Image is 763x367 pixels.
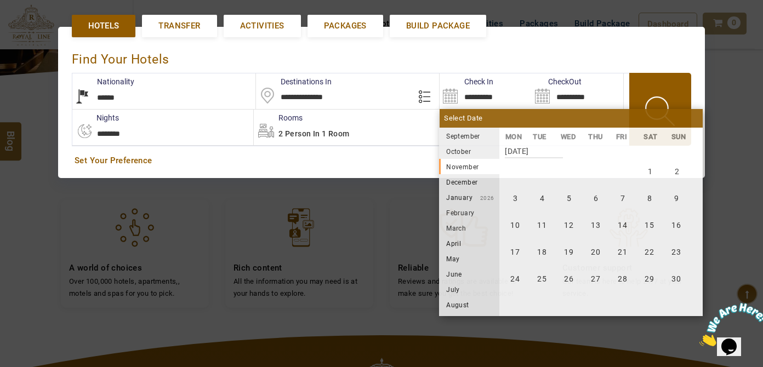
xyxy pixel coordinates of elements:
[480,134,557,140] small: 2025
[502,186,528,211] li: Monday, 3 November 2025
[72,15,135,37] a: Hotels
[439,236,499,251] li: April
[636,213,662,238] li: Saturday, 15 November 2025
[529,266,555,292] li: Tuesday, 25 November 2025
[324,20,367,32] span: Packages
[663,239,689,265] li: Sunday, 23 November 2025
[583,266,608,292] li: Thursday, 27 November 2025
[610,131,638,142] li: FRI
[664,159,690,185] li: Sunday, 2 November 2025
[529,213,555,238] li: Tuesday, 11 November 2025
[556,239,582,265] li: Wednesday, 19 November 2025
[663,213,689,238] li: Sunday, 16 November 2025
[256,76,332,87] label: Destinations In
[254,112,303,123] label: Rooms
[502,266,528,292] li: Monday, 24 November 2025
[88,20,119,32] span: Hotels
[440,109,703,128] div: Select Date
[278,129,349,138] span: 2 Person in 1 Room
[72,41,691,73] div: Find Your Hotels
[440,76,493,87] label: Check In
[499,131,527,142] li: MON
[663,266,689,292] li: Sunday, 30 November 2025
[439,159,499,174] li: November
[532,73,623,109] input: Search
[72,76,134,87] label: Nationality
[439,144,499,159] li: October
[527,131,555,142] li: TUE
[439,266,499,282] li: June
[472,195,494,201] small: 2026
[583,186,608,211] li: Thursday, 6 November 2025
[390,15,486,37] a: Build Package
[610,266,635,292] li: Friday, 28 November 2025
[636,266,662,292] li: Saturday, 29 November 2025
[583,131,611,142] li: THU
[439,297,499,312] li: August
[439,220,499,236] li: March
[583,213,608,238] li: Thursday, 13 November 2025
[636,239,662,265] li: Saturday, 22 November 2025
[695,299,763,351] iframe: chat widget
[556,213,582,238] li: Wednesday, 12 November 2025
[556,266,582,292] li: Wednesday, 26 November 2025
[439,174,499,190] li: December
[610,213,635,238] li: Friday, 14 November 2025
[610,186,635,211] li: Friday, 7 November 2025
[505,139,563,158] strong: [DATE]
[638,131,666,142] li: SAT
[72,112,119,123] label: nights
[556,186,582,211] li: Wednesday, 5 November 2025
[502,213,528,238] li: Monday, 10 November 2025
[439,282,499,297] li: July
[158,20,200,32] span: Transfer
[532,76,582,87] label: CheckOut
[439,128,499,144] li: September
[665,131,693,142] li: SUN
[439,205,499,220] li: February
[4,4,72,48] img: Chat attention grabber
[439,190,499,205] li: January
[224,15,301,37] a: Activities
[75,155,688,167] a: Set Your Preference
[502,239,528,265] li: Monday, 17 November 2025
[529,239,555,265] li: Tuesday, 18 November 2025
[439,251,499,266] li: May
[610,239,635,265] li: Friday, 21 November 2025
[142,15,217,37] a: Transfer
[555,131,583,142] li: WED
[636,186,662,211] li: Saturday, 8 November 2025
[529,186,555,211] li: Tuesday, 4 November 2025
[240,20,284,32] span: Activities
[308,15,383,37] a: Packages
[663,186,689,211] li: Sunday, 9 November 2025
[583,239,608,265] li: Thursday, 20 November 2025
[406,20,470,32] span: Build Package
[440,73,531,109] input: Search
[637,159,663,185] li: Saturday, 1 November 2025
